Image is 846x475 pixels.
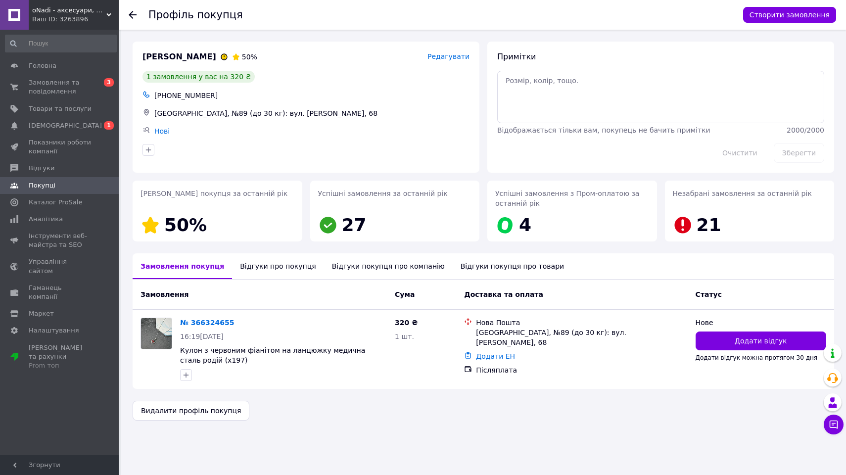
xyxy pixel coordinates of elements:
[142,51,216,63] span: [PERSON_NAME]
[743,7,836,23] button: Створити замовлення
[735,336,787,346] span: Додати відгук
[476,352,515,360] a: Додати ЕН
[29,121,102,130] span: [DEMOGRAPHIC_DATA]
[29,78,92,96] span: Замовлення та повідомлення
[697,215,721,235] span: 21
[787,126,824,134] span: 2000 / 2000
[29,232,92,249] span: Інструменти веб-майстра та SEO
[495,190,639,207] span: Успішні замовлення з Пром-оплатою за останній рік
[242,53,257,61] span: 50%
[476,318,687,328] div: Нова Пошта
[427,52,470,60] span: Редагувати
[342,215,367,235] span: 27
[148,9,243,21] h1: Профіль покупця
[696,332,826,350] button: Додати відгук
[104,121,114,130] span: 1
[29,164,54,173] span: Відгуки
[142,71,255,83] div: 1 замовлення у вас на 320 ₴
[32,6,106,15] span: oNadi - аксесуари, прикраси та косметика
[519,215,531,235] span: 4
[29,284,92,301] span: Гаманець компанії
[395,319,418,327] span: 320 ₴
[497,126,710,134] span: Відображається тільки вам, покупець не бачить примітки
[696,318,826,328] div: Нове
[29,215,63,224] span: Аналітика
[141,190,287,197] span: [PERSON_NAME] покупця за останній рік
[696,354,817,361] span: Додати відгук можна протягом 30 дня
[464,290,543,298] span: Доставка та оплата
[32,15,119,24] div: Ваш ID: 3263896
[497,52,536,61] span: Примітки
[29,309,54,318] span: Маркет
[476,328,687,347] div: [GEOGRAPHIC_DATA], №89 (до 30 кг): вул. [PERSON_NAME], 68
[232,253,324,279] div: Відгуки про покупця
[696,290,722,298] span: Статус
[180,319,234,327] a: № 366324655
[154,127,170,135] a: Нові
[395,332,414,340] span: 1 шт.
[29,104,92,113] span: Товари та послуги
[395,290,415,298] span: Cума
[5,35,117,52] input: Пошук
[29,343,92,371] span: [PERSON_NAME] та рахунки
[29,138,92,156] span: Показники роботи компанії
[180,332,224,340] span: 16:19[DATE]
[141,318,172,349] a: Фото товару
[29,257,92,275] span: Управління сайтом
[29,61,56,70] span: Головна
[29,181,55,190] span: Покупці
[133,401,249,421] button: Видалити профіль покупця
[318,190,448,197] span: Успішні замовлення за останній рік
[141,290,188,298] span: Замовлення
[824,415,844,434] button: Чат з покупцем
[29,361,92,370] div: Prom топ
[29,326,79,335] span: Налаштування
[453,253,572,279] div: Відгуки покупця про товари
[152,106,471,120] div: [GEOGRAPHIC_DATA], №89 (до 30 кг): вул. [PERSON_NAME], 68
[164,215,207,235] span: 50%
[476,365,687,375] div: Післяплата
[152,89,471,102] div: [PHONE_NUMBER]
[29,198,82,207] span: Каталог ProSale
[673,190,812,197] span: Незабрані замовлення за останній рік
[141,318,172,349] img: Фото товару
[129,10,137,20] div: Повернутися назад
[104,78,114,87] span: 3
[324,253,453,279] div: Відгуки покупця про компанію
[133,253,232,279] div: Замовлення покупця
[180,346,365,364] a: Кулон з червоним фіанітом на ланцюжку медична сталь родій (x197)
